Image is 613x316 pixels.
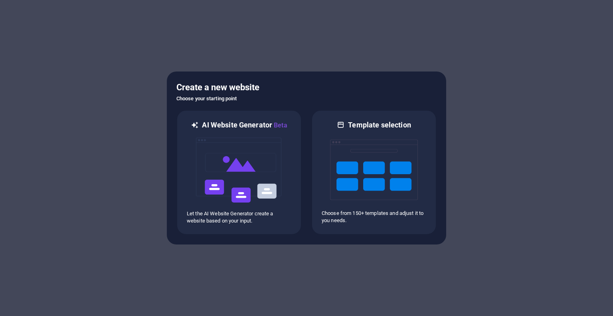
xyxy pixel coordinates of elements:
h5: Create a new website [176,81,437,94]
p: Let the AI Website Generator create a website based on your input. [187,210,291,225]
h6: Choose your starting point [176,94,437,103]
div: AI Website GeneratorBetaaiLet the AI Website Generator create a website based on your input. [176,110,302,235]
h6: Template selection [348,120,411,130]
span: Beta [272,121,287,129]
img: ai [195,130,283,210]
p: Choose from 150+ templates and adjust it to you needs. [322,210,426,224]
h6: AI Website Generator [202,120,287,130]
div: Template selectionChoose from 150+ templates and adjust it to you needs. [311,110,437,235]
